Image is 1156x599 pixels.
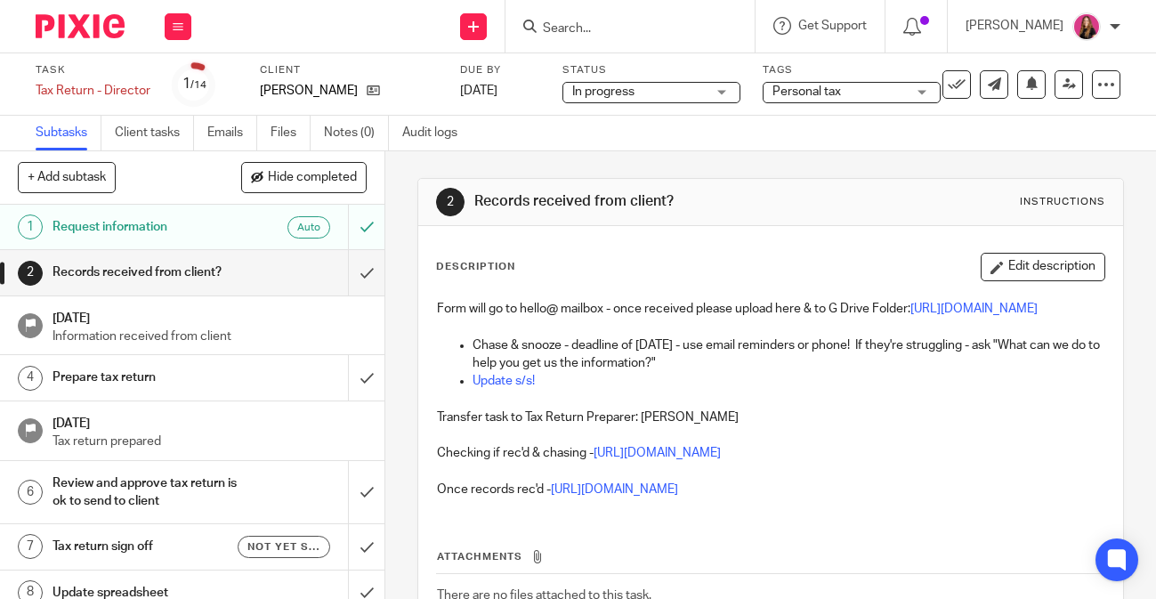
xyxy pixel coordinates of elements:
input: Search [541,21,701,37]
p: Tax return prepared [53,433,367,450]
a: Client tasks [115,116,194,150]
p: Transfer task to Tax Return Preparer: [PERSON_NAME] [437,409,1104,426]
div: 1 [182,74,206,94]
label: Due by [460,63,540,77]
small: /14 [190,80,206,90]
span: Not yet sent [247,539,320,554]
a: Subtasks [36,116,101,150]
label: Status [562,63,740,77]
p: Chase & snooze - deadline of [DATE] - use email reminders or phone! If they're struggling - ask "... [473,336,1104,373]
a: [URL][DOMAIN_NAME] [910,303,1038,315]
div: 2 [436,188,465,216]
span: Personal tax [772,85,841,98]
div: 7 [18,534,43,559]
span: [DATE] [460,85,497,97]
a: [URL][DOMAIN_NAME] [594,447,721,459]
h1: Records received from client? [53,259,238,286]
p: [PERSON_NAME] [260,82,358,100]
p: [PERSON_NAME] [966,17,1063,35]
h1: Tax return sign off [53,533,238,560]
a: Emails [207,116,257,150]
span: Hide completed [268,171,357,185]
p: Form will go to hello@ mailbox - once received please upload here & to G Drive Folder: [437,300,1104,318]
a: Update s/s! [473,375,535,387]
div: 1 [18,215,43,239]
h1: Records received from client? [474,192,809,211]
img: 17.png [1072,12,1101,41]
p: Information received from client [53,328,367,345]
div: 6 [18,480,43,505]
div: 2 [18,261,43,286]
a: [URL][DOMAIN_NAME] [551,483,678,496]
label: Client [260,63,438,77]
h1: [DATE] [53,410,367,433]
a: Audit logs [402,116,471,150]
h1: [DATE] [53,305,367,328]
div: Auto [287,216,330,239]
button: Edit description [981,253,1105,281]
label: Tags [763,63,941,77]
img: Pixie [36,14,125,38]
a: Files [271,116,311,150]
div: Tax Return - Director [36,82,150,100]
h1: Request information [53,214,238,240]
a: Notes (0) [324,116,389,150]
span: In progress [572,85,635,98]
div: 4 [18,366,43,391]
p: Description [436,260,515,274]
button: + Add subtask [18,162,116,192]
h1: Review and approve tax return is ok to send to client [53,470,238,515]
button: Hide completed [241,162,367,192]
div: Instructions [1020,195,1105,209]
p: Checking if rec'd & chasing - [437,444,1104,462]
p: Once records rec'd - [437,481,1104,498]
span: Attachments [437,552,522,562]
span: Get Support [798,20,867,32]
label: Task [36,63,150,77]
h1: Prepare tax return [53,364,238,391]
